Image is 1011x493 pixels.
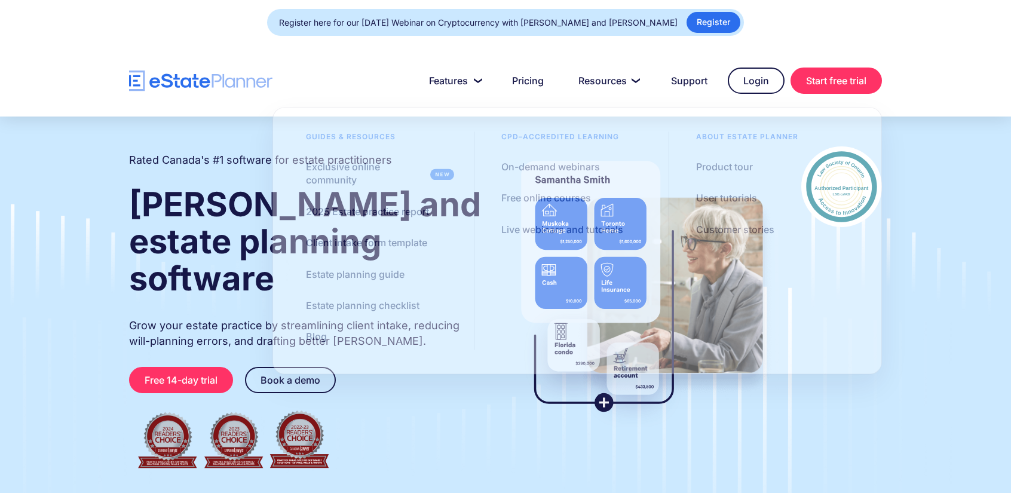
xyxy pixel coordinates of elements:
[681,186,772,211] a: User tutorials
[291,231,442,256] a: Client intake form template
[728,68,785,94] a: Login
[306,268,405,281] div: Estate planning guide
[279,14,678,31] div: Register here for our [DATE] Webinar on Cryptocurrency with [PERSON_NAME] and [PERSON_NAME]
[486,131,634,148] div: CPD–accredited learning
[129,367,233,393] a: Free 14-day trial
[415,69,492,93] a: Features
[291,154,461,193] a: Exclusive online community
[696,160,753,173] div: Product tour
[687,12,740,33] a: Register
[291,199,444,224] a: 2025 Estate practice report
[306,330,327,344] div: Blog
[291,324,342,350] a: Blog
[501,192,591,205] div: Free online courses
[564,69,651,93] a: Resources
[486,186,606,211] a: Free online courses
[291,262,419,287] a: Estate planning guide
[657,69,722,93] a: Support
[129,318,483,349] p: Grow your estate practice by streamlining client intake, reducing will-planning errors, and draft...
[306,299,419,312] div: Estate planning checklist
[681,217,789,242] a: Customer stories
[696,223,774,236] div: Customer stories
[129,71,272,91] a: home
[291,293,434,318] a: Estate planning checklist
[306,205,429,218] div: 2025 Estate practice report
[696,192,757,205] div: User tutorials
[498,69,558,93] a: Pricing
[486,217,638,242] a: Live webinars and tutorials
[129,152,392,168] h2: Rated Canada's #1 software for estate practitioners
[791,68,882,94] a: Start free trial
[681,154,768,179] a: Product tour
[681,131,813,148] div: About estate planner
[501,223,623,236] div: Live webinars and tutorials
[501,160,600,173] div: On-demand webinars
[306,237,427,250] div: Client intake form template
[291,131,410,148] div: Guides & resources
[486,154,615,179] a: On-demand webinars
[245,367,336,393] a: Book a demo
[306,160,425,187] div: Exclusive online community
[129,184,481,299] strong: [PERSON_NAME] and estate planning software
